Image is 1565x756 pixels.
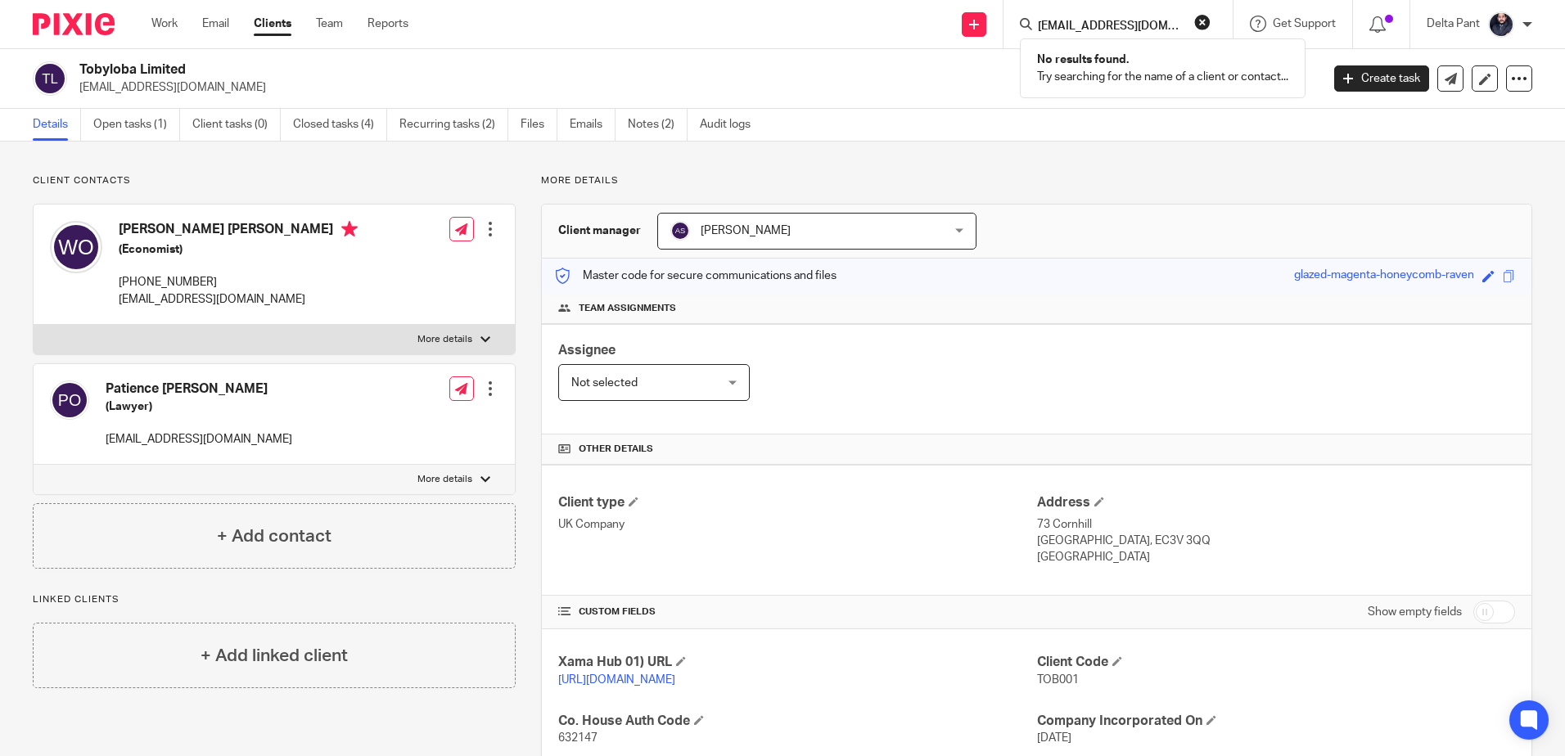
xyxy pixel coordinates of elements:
p: Client contacts [33,174,516,187]
img: svg%3E [33,61,67,96]
span: Assignee [558,344,616,357]
a: Details [33,109,81,141]
h4: Client Code [1037,654,1515,671]
a: Closed tasks (4) [293,109,387,141]
h4: CUSTOM FIELDS [558,605,1036,619]
h4: Patience [PERSON_NAME] [106,380,292,398]
p: More details [541,174,1532,187]
h3: Client manager [558,223,641,239]
h5: (Economist) [119,241,358,258]
img: svg%3E [50,380,89,420]
h4: Client type [558,494,1036,511]
a: Reports [368,16,408,32]
a: Email [202,16,229,32]
h4: Xama Hub 01) URL [558,654,1036,671]
a: Files [521,109,557,141]
h4: Co. House Auth Code [558,713,1036,730]
h5: (Lawyer) [106,398,292,415]
p: Delta Pant [1427,16,1480,32]
h4: + Add linked client [201,643,348,668]
img: svg%3E [50,221,102,273]
a: Work [151,16,178,32]
p: [EMAIL_ADDRESS][DOMAIN_NAME] [79,79,1310,96]
a: Recurring tasks (2) [399,109,508,141]
span: Team assignments [579,302,676,315]
a: Clients [254,16,291,32]
p: UK Company [558,516,1036,533]
a: Team [316,16,343,32]
i: Primary [341,221,358,237]
p: [PHONE_NUMBER] [119,274,358,290]
span: [DATE] [1037,732,1071,744]
span: 632147 [558,732,598,744]
p: More details [417,333,472,346]
p: Master code for secure communications and files [554,268,837,284]
p: Linked clients [33,593,516,606]
span: [PERSON_NAME] [701,225,791,236]
a: Notes (2) [628,109,688,141]
div: glazed-magenta-honeycomb-raven [1294,267,1474,286]
h4: [PERSON_NAME] [PERSON_NAME] [119,221,358,241]
label: Show empty fields [1368,604,1462,620]
h4: Address [1037,494,1515,511]
p: More details [417,473,472,486]
img: dipesh-min.jpg [1488,11,1514,38]
a: Client tasks (0) [192,109,281,141]
a: Emails [570,109,616,141]
span: TOB001 [1037,674,1079,686]
p: 73 Cornhill [1037,516,1515,533]
a: Open tasks (1) [93,109,180,141]
a: Create task [1334,65,1429,92]
a: Audit logs [700,109,763,141]
p: [EMAIL_ADDRESS][DOMAIN_NAME] [119,291,358,308]
h4: Company Incorporated On [1037,713,1515,730]
p: [GEOGRAPHIC_DATA], EC3V 3QQ [1037,533,1515,549]
span: Other details [579,443,653,456]
p: [EMAIL_ADDRESS][DOMAIN_NAME] [106,431,292,448]
img: svg%3E [670,221,690,241]
h4: + Add contact [217,524,331,549]
input: Search [1036,20,1184,34]
p: [GEOGRAPHIC_DATA] [1037,549,1515,565]
span: Get Support [1273,18,1336,29]
h2: Tobyloba Limited [79,61,1063,79]
span: Not selected [571,377,638,389]
img: Pixie [33,13,115,35]
button: Clear [1194,14,1211,30]
a: [URL][DOMAIN_NAME] [558,674,675,686]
